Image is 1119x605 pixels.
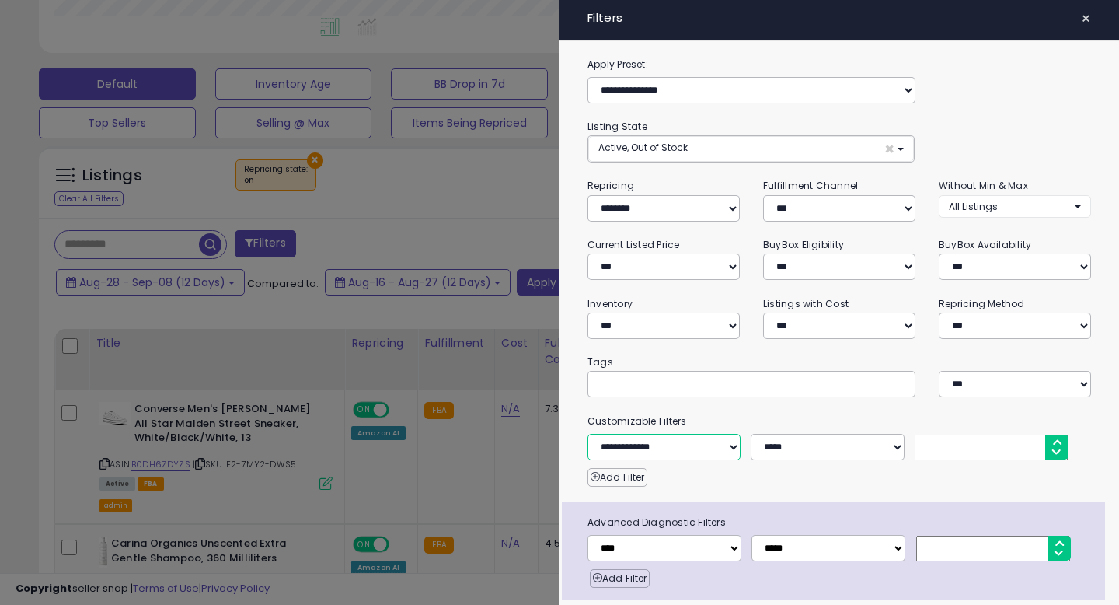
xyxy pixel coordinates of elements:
button: All Listings [939,195,1091,218]
span: Active, Out of Stock [598,141,688,154]
small: Without Min & Max [939,179,1028,192]
label: Apply Preset: [576,56,1103,73]
small: Current Listed Price [587,238,679,251]
small: Customizable Filters [576,413,1103,430]
button: Add Filter [587,468,647,487]
small: Listing State [587,120,647,133]
button: Add Filter [590,569,650,588]
button: Active, Out of Stock × [588,136,914,162]
small: Repricing Method [939,297,1025,310]
button: × [1075,8,1097,30]
small: Fulfillment Channel [763,179,858,192]
small: BuyBox Availability [939,238,1031,251]
span: Advanced Diagnostic Filters [576,514,1105,531]
span: All Listings [949,200,998,213]
small: BuyBox Eligibility [763,238,844,251]
span: × [884,141,894,157]
small: Inventory [587,297,633,310]
small: Repricing [587,179,634,192]
h4: Filters [587,12,1091,25]
small: Listings with Cost [763,297,849,310]
span: × [1081,8,1091,30]
small: Tags [576,354,1103,371]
